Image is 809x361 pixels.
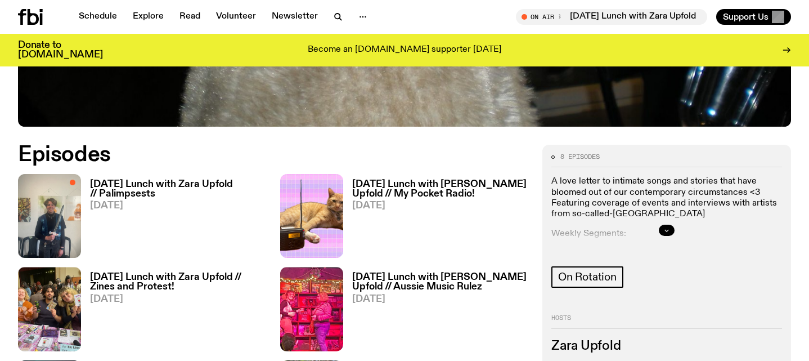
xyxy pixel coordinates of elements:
[280,267,343,351] img: Zara and her sister dancing at Crowbar
[551,266,623,288] a: On Rotation
[18,174,81,258] img: Tash Brobyn at their exhibition, Palimpsests at Goodspace Gallery
[81,273,267,351] a: [DATE] Lunch with Zara Upfold // Zines and Protest![DATE]
[716,9,791,25] button: Support Us
[18,267,81,351] img: Otherworlds Zine Fair
[343,273,529,351] a: [DATE] Lunch with [PERSON_NAME] Upfold // Aussie Music Rulez[DATE]
[18,145,529,165] h2: Episodes
[81,180,267,258] a: [DATE] Lunch with Zara Upfold // Palimpsests[DATE]
[352,273,529,292] h3: [DATE] Lunch with [PERSON_NAME] Upfold // Aussie Music Rulez
[72,9,124,25] a: Schedule
[90,180,267,199] h3: [DATE] Lunch with Zara Upfold // Palimpsests
[209,9,263,25] a: Volunteer
[90,295,267,304] span: [DATE]
[126,9,170,25] a: Explore
[352,180,529,199] h3: [DATE] Lunch with [PERSON_NAME] Upfold // My Pocket Radio!
[90,273,267,292] h3: [DATE] Lunch with Zara Upfold // Zines and Protest!
[173,9,207,25] a: Read
[352,201,529,211] span: [DATE]
[560,154,600,160] span: 8 episodes
[551,315,782,328] h2: Hosts
[551,340,782,353] h3: Zara Upfold
[265,9,325,25] a: Newsletter
[558,271,617,283] span: On Rotation
[723,12,768,22] span: Support Us
[343,180,529,258] a: [DATE] Lunch with [PERSON_NAME] Upfold // My Pocket Radio![DATE]
[308,45,501,55] p: Become an [DOMAIN_NAME] supporter [DATE]
[516,9,707,25] button: On Air[DATE] Lunch with Zara Upfold // Palimpsests[DATE] Lunch with Zara Upfold // Palimpsests
[18,41,103,60] h3: Donate to [DOMAIN_NAME]
[90,201,267,211] span: [DATE]
[551,176,782,220] p: A love letter to intimate songs and stories that have bloomed out of our contemporary circumstanc...
[352,295,529,304] span: [DATE]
